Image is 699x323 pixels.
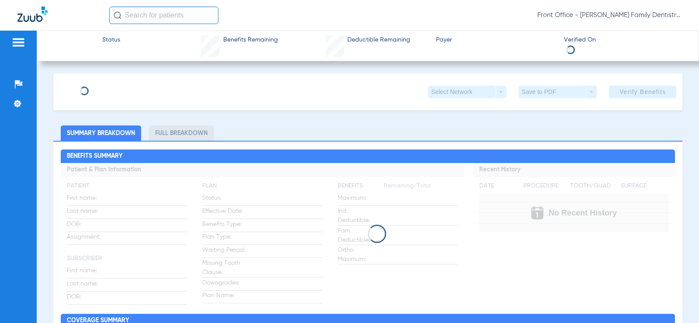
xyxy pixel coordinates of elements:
span: Verified On [564,35,685,45]
h2: Benefits Summary [61,149,675,163]
span: Status [102,35,120,45]
span: Front Office - [PERSON_NAME] Family Dentistry [537,11,682,20]
span: Benefits Remaining [223,35,278,45]
span: Deductible Remaining [347,35,410,45]
img: Search Icon [114,11,121,19]
img: hamburger-icon [11,37,25,48]
li: Full Breakdown [149,125,214,141]
li: Summary Breakdown [61,125,141,141]
input: Search for patients [109,7,218,24]
img: Zuub Logo [17,7,48,22]
span: Payer [436,35,557,45]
